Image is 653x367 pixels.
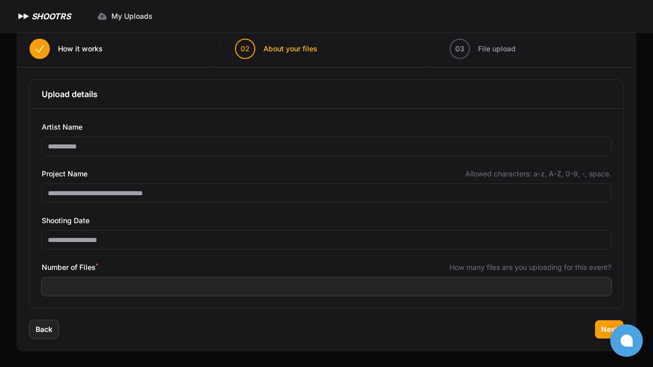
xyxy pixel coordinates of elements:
a: My Uploads [91,7,159,25]
span: Project Name [42,168,87,180]
span: Back [36,324,52,334]
a: SHOOTRS SHOOTRS [16,10,71,22]
h1: SHOOTRS [32,10,71,22]
span: Allowed characters: a-z, A-Z, 0-9, -, space. [465,169,611,179]
button: Next [595,320,624,339]
span: How many files are you uploading for this event? [450,262,611,272]
span: Shooting Date [42,215,90,227]
span: File upload [478,44,516,54]
button: Back [29,320,58,339]
span: 03 [455,44,464,54]
button: 03 File upload [437,30,528,67]
span: Artist Name [42,121,82,133]
button: How it works [17,30,115,67]
span: My Uploads [111,11,153,21]
button: 02 About your files [223,30,330,67]
h3: Upload details [42,88,611,100]
span: Next [601,324,617,334]
span: Number of Files [42,261,98,273]
button: Open chat window [610,324,643,357]
img: SHOOTRS [16,10,32,22]
span: About your files [263,44,317,54]
span: 02 [241,44,250,54]
span: How it works [58,44,103,54]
